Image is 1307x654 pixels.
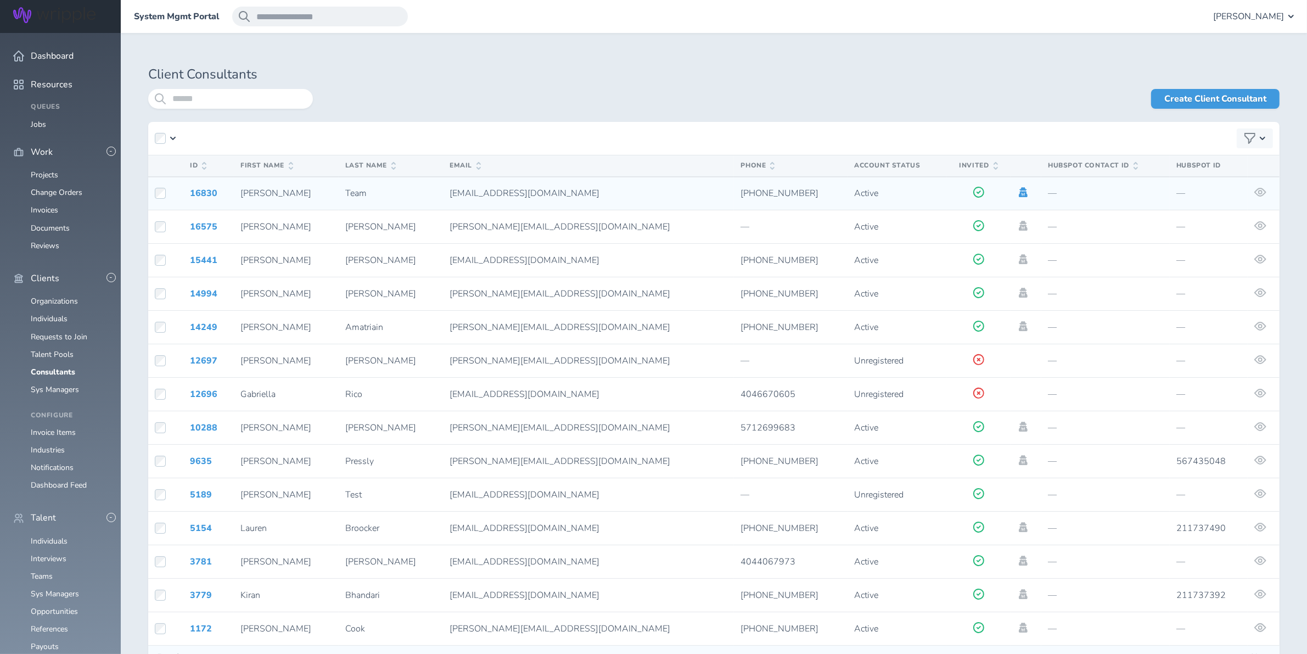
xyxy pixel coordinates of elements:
button: - [106,273,116,282]
img: Wripple [13,7,96,23]
a: Impersonate [1017,221,1029,231]
span: Talent [31,513,56,523]
span: [PERSON_NAME][EMAIL_ADDRESS][DOMAIN_NAME] [450,221,670,233]
span: Bhandari [345,589,380,601]
span: Pressly [345,455,374,467]
span: Dashboard [31,51,74,61]
p: — [1048,389,1163,399]
a: 10288 [190,422,217,434]
a: Projects [31,170,58,180]
a: Notifications [31,462,74,473]
span: [EMAIL_ADDRESS][DOMAIN_NAME] [450,489,599,501]
span: [PERSON_NAME][EMAIL_ADDRESS][DOMAIN_NAME] [450,288,670,300]
span: Email [450,162,481,170]
a: Sys Managers [31,384,79,395]
a: 5154 [190,522,212,534]
span: [PHONE_NUMBER] [741,522,818,534]
span: Unregistered [854,388,904,400]
span: [PERSON_NAME] [240,321,311,333]
span: [PERSON_NAME] [240,556,311,568]
a: 16830 [190,187,217,199]
a: 1172 [190,623,212,635]
a: Payouts [31,641,59,652]
span: [PERSON_NAME] [240,623,311,635]
a: Reviews [31,241,59,251]
span: Kiran [240,589,260,601]
span: [PERSON_NAME] [240,187,311,199]
span: [PERSON_NAME] [240,489,311,501]
p: — [1048,356,1163,366]
a: Impersonate [1017,321,1029,331]
p: — [1176,356,1241,366]
span: Active [854,623,878,635]
a: 9635 [190,455,212,467]
p: — [1048,222,1163,232]
a: Impersonate [1017,422,1029,432]
span: Invited [959,162,997,170]
span: Active [854,522,878,534]
span: [PERSON_NAME] [345,422,416,434]
a: Talent Pools [31,349,74,360]
span: [PERSON_NAME][EMAIL_ADDRESS][DOMAIN_NAME] [450,455,670,467]
span: [PERSON_NAME] [1213,12,1284,21]
p: — [1048,523,1163,533]
span: Last Name [345,162,396,170]
span: [EMAIL_ADDRESS][DOMAIN_NAME] [450,187,599,199]
span: Active [854,254,878,266]
span: [PHONE_NUMBER] [741,321,818,333]
span: Team [345,187,367,199]
a: Industries [31,445,65,455]
a: Teams [31,571,53,582]
p: — [1048,490,1163,500]
a: Invoices [31,205,58,215]
a: Consultants [31,367,75,377]
span: [PERSON_NAME] [345,355,416,367]
span: Active [854,321,878,333]
a: Interviews [31,554,66,564]
span: Active [854,187,878,199]
p: — [1176,188,1241,198]
button: - [106,147,116,156]
button: [PERSON_NAME] [1213,7,1294,26]
span: [PERSON_NAME] [240,288,311,300]
a: 3779 [190,589,212,601]
a: Invoice Items [31,427,76,438]
a: Impersonate [1017,187,1029,197]
span: Broocker [345,522,379,534]
span: Active [854,288,878,300]
span: [PERSON_NAME] [345,221,416,233]
p: — [1048,624,1163,634]
span: [PERSON_NAME][EMAIL_ADDRESS][DOMAIN_NAME] [450,355,670,367]
span: [PERSON_NAME][EMAIL_ADDRESS][DOMAIN_NAME] [450,623,670,635]
p: — [1176,322,1241,332]
a: 16575 [190,221,217,233]
span: [PERSON_NAME][EMAIL_ADDRESS][DOMAIN_NAME] [450,422,670,434]
span: HubSpot Id [1176,161,1221,170]
span: [PERSON_NAME] [240,221,311,233]
span: Clients [31,273,59,283]
span: 4044067973 [741,556,795,568]
h1: Client Consultants [148,67,1280,82]
a: 3781 [190,556,212,568]
span: [EMAIL_ADDRESS][DOMAIN_NAME] [450,589,599,601]
span: 211737392 [1176,589,1226,601]
span: 211737490 [1176,522,1226,534]
p: — [1048,322,1163,332]
p: — [741,490,841,500]
span: Hubspot Contact Id [1048,162,1138,170]
p: — [1176,423,1241,433]
span: Rico [345,388,362,400]
a: Impersonate [1017,288,1029,298]
a: System Mgmt Portal [134,12,219,21]
span: [PHONE_NUMBER] [741,623,818,635]
p: — [1176,389,1241,399]
span: [PERSON_NAME] [345,254,416,266]
p: — [1048,456,1163,466]
a: Create Client Consultant [1151,89,1280,109]
span: Test [345,489,362,501]
span: 567435048 [1176,455,1226,467]
p: — [1176,557,1241,567]
a: References [31,624,68,634]
span: [EMAIL_ADDRESS][DOMAIN_NAME] [450,254,599,266]
h4: Queues [31,103,108,111]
